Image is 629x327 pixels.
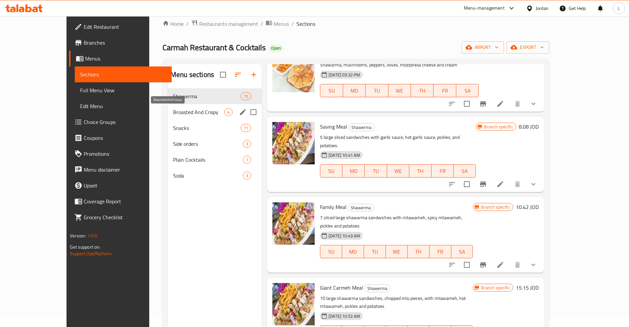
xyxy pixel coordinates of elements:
span: SA [456,166,473,176]
span: Branch specific [478,204,513,210]
span: Choice Groups [84,118,166,126]
div: Snacks11 [168,120,262,136]
span: TU [367,247,383,257]
span: Select to update [460,97,474,111]
span: MO [346,86,363,96]
button: show more [525,257,541,273]
a: Edit Menu [75,98,171,114]
span: [DATE] 10:52 AM [326,313,363,319]
span: Select to update [460,258,474,272]
span: Snacks [173,124,241,132]
li: / [186,20,189,28]
a: Menus [266,20,289,28]
span: TU [368,86,385,96]
span: FR [434,166,451,176]
img: Saving Meal [272,122,315,164]
span: Upsell [84,182,166,189]
a: Choice Groups [69,114,171,130]
img: Family Meal [272,202,315,245]
button: MO [343,84,366,97]
button: MO [342,245,364,258]
div: Menu-management [464,4,505,12]
button: FR [433,84,456,97]
span: SA [454,247,471,257]
span: Edit Menu [80,102,166,110]
span: 3 [243,173,251,179]
span: Plain Cocktails [173,156,243,164]
button: TU [366,84,388,97]
p: 10 large shawarma sandwiches, chopped into pieces, with mtawameh, hot mtawameh, pickles and potatoes [320,294,473,311]
p: 7 sliced large shawarma sandwiches with mtawameh, spicy mtawameh, pickles and potatoes [320,214,473,230]
span: Restaurants management [199,20,258,28]
span: Soda [173,172,243,180]
span: Shawerma [173,92,241,100]
span: export [512,43,544,52]
a: Home [162,20,184,28]
nav: Menu sections [168,86,262,186]
span: Edit Restaurant [84,23,166,31]
span: L [618,5,620,12]
button: FR [429,245,451,258]
button: edit [238,107,248,117]
span: WE [390,166,407,176]
a: Sections [75,66,171,82]
div: Plain Cocktails1 [168,152,262,168]
span: Menus [85,55,166,62]
span: Branches [84,39,166,47]
button: sort-choices [444,176,460,192]
a: Restaurants management [191,20,258,28]
span: Shawerma [349,124,374,131]
button: show more [525,96,541,112]
div: items [241,124,251,132]
div: Soda3 [168,168,262,184]
span: Select all sections [216,68,230,82]
span: Side orders [173,140,243,148]
button: SU [320,245,342,258]
span: SA [459,86,476,96]
button: SU [320,164,342,178]
div: Shawerma15 [168,88,262,104]
span: Version: [70,231,86,240]
a: Upsell [69,178,171,193]
span: Coverage Report [84,197,166,205]
span: Open [268,45,284,51]
a: Menus [69,51,171,66]
div: items [224,108,233,116]
a: Menu disclaimer [69,162,171,178]
div: items [241,92,251,100]
span: FR [432,247,449,257]
button: SA [451,245,473,258]
h6: 15.15 JOD [516,283,539,292]
button: delete [510,257,525,273]
span: SU [323,166,340,176]
h6: 8.08 JOD [519,122,539,131]
svg: Show Choices [529,180,537,188]
span: TH [410,247,427,257]
span: Full Menu View [80,86,166,94]
a: Edit menu item [496,261,504,269]
span: SU [323,86,340,96]
button: Branch-specific-item [475,176,491,192]
span: Branch specific [478,285,513,291]
span: Grocery Checklist [84,213,166,221]
img: Giant Carmeh Meal [272,283,315,325]
span: MO [345,166,362,176]
a: Support.OpsPlatform [70,249,112,258]
span: Branch specific [481,124,516,130]
button: sort-choices [444,96,460,112]
a: Coverage Report [69,193,171,209]
span: Saving Meal [320,122,347,132]
button: TH [409,164,431,178]
button: WE [387,164,409,178]
span: Promotions [84,150,166,158]
a: Edit Restaurant [69,19,171,35]
p: Shawarma, mushrooms, peppers, olives, mozzarella cheese and cream [320,61,479,69]
button: MO [342,164,365,178]
button: Branch-specific-item [475,96,491,112]
svg: Show Choices [529,100,537,108]
div: Side orders3 [168,136,262,152]
button: SA [454,164,476,178]
a: Promotions [69,146,171,162]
